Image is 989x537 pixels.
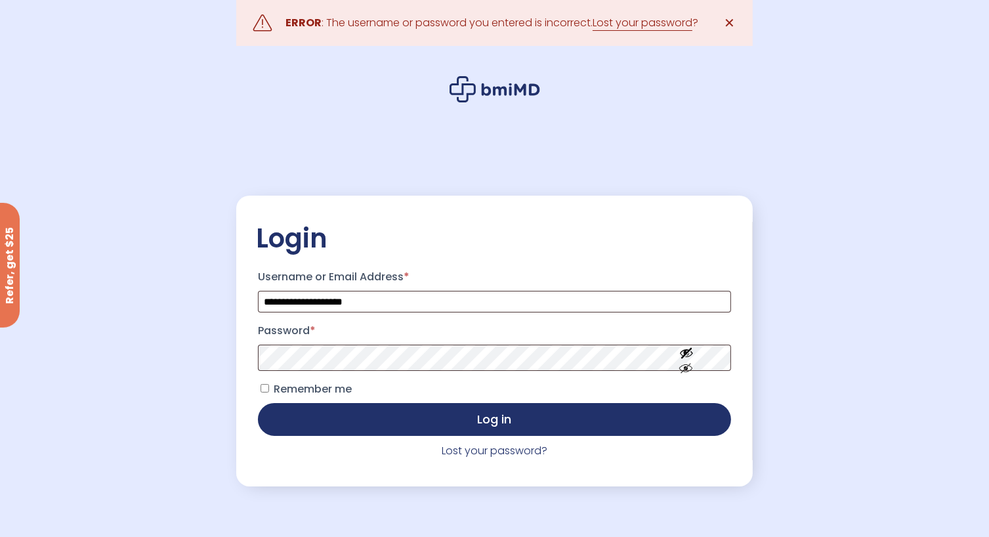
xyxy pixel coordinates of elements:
[261,384,269,393] input: Remember me
[258,403,730,436] button: Log in
[717,10,743,36] a: ✕
[258,267,730,288] label: Username or Email Address
[285,14,698,32] div: : The username or password you entered is incorrect. ?
[724,14,735,32] span: ✕
[285,15,322,30] strong: ERROR
[258,320,730,341] label: Password
[256,222,732,255] h2: Login
[274,381,352,397] span: Remember me
[593,15,692,31] a: Lost your password
[442,443,547,458] a: Lost your password?
[650,335,723,381] button: Show password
